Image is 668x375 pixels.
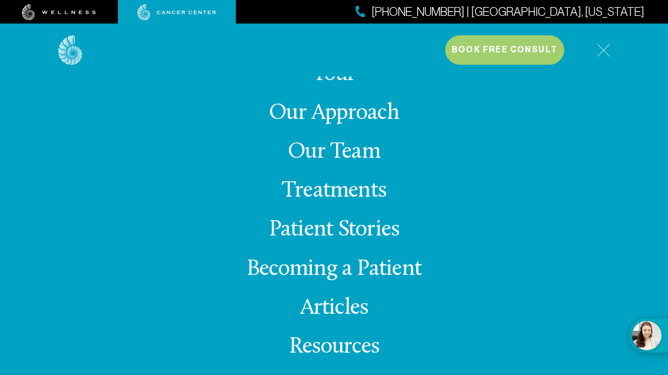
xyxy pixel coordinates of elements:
[300,297,368,320] a: Articles
[312,63,356,86] a: Tour
[282,180,386,203] a: Treatments
[269,102,399,125] a: Our Approach
[356,4,644,21] a: [PHONE_NUMBER] | [GEOGRAPHIC_DATA], [US_STATE]
[289,336,379,359] a: Resources
[597,44,610,57] img: icon-hamburger
[22,4,96,21] img: wellness
[269,218,400,241] a: Patient Stories
[288,141,380,164] a: Our Team
[445,35,564,65] button: Book Free Consult
[137,4,216,21] img: cancer center
[371,4,644,21] span: [PHONE_NUMBER] | [GEOGRAPHIC_DATA], [US_STATE]
[246,258,422,281] a: Becoming a Patient
[58,35,83,65] img: logo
